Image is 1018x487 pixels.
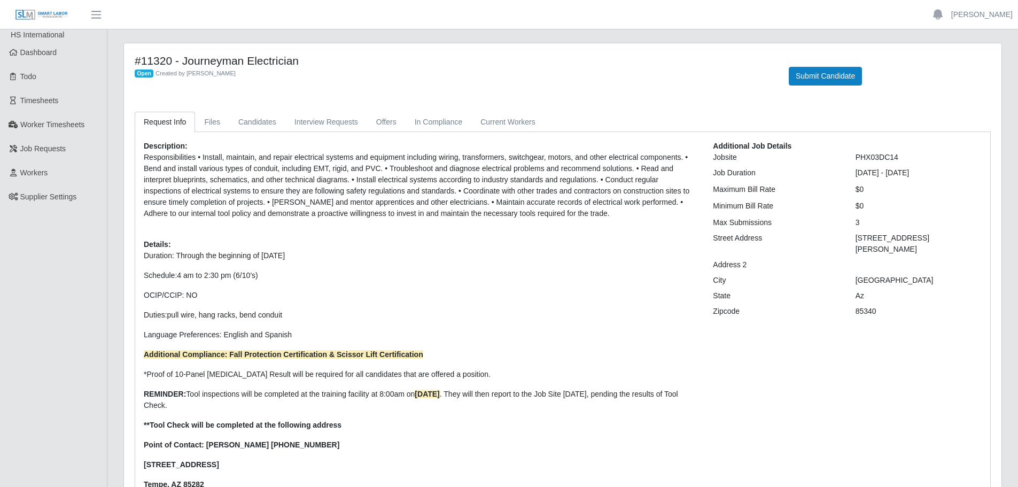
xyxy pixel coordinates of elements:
div: Max Submissions [705,217,847,228]
a: Current Workers [471,112,544,133]
div: Street Address [705,233,847,255]
p: Schedule: [144,270,697,281]
strong: Point of Contact: [PERSON_NAME] [PHONE_NUMBER] [144,440,339,449]
img: SLM Logo [15,9,68,21]
div: 85340 [848,306,990,317]
strong: REMINDER: [144,390,186,398]
a: Candidates [229,112,285,133]
div: Maximum Bill Rate [705,184,847,195]
div: 3 [848,217,990,228]
div: $0 [848,200,990,212]
strong: Additional Compliance: Fall Protection Certification & Scissor Lift Certification [144,350,423,359]
a: [PERSON_NAME] [951,9,1013,20]
div: [DATE] - [DATE] [848,167,990,179]
span: Dashboard [20,48,57,57]
p: Duration: Through the beginning of [DATE] [144,250,697,261]
b: Description: [144,142,188,150]
p: *Proof of 10-Panel [MEDICAL_DATA] Result will be required for all candidates that are offered a p... [144,369,697,380]
strong: **Tool Check will be completed at the following address [144,421,341,429]
div: Address 2 [705,259,847,270]
p: Language Preferences: English and Spanish [144,329,697,341]
a: Request Info [135,112,195,133]
div: City [705,275,847,286]
span: Todo [20,72,36,81]
span: Job Requests [20,144,66,153]
p: Responsibilities • Install, maintain, and repair electrical systems and equipment including wirin... [144,152,697,219]
span: Timesheets [20,96,59,105]
a: Interview Requests [285,112,367,133]
b: Additional Job Details [713,142,791,150]
a: Files [195,112,229,133]
span: Workers [20,168,48,177]
span: pull wire, hang racks, bend conduit [167,311,283,319]
a: Offers [367,112,406,133]
span: Open [135,69,153,78]
div: PHX03DC14 [848,152,990,163]
span: Created by [PERSON_NAME] [156,70,236,76]
div: Zipcode [705,306,847,317]
p: OCIP/CCIP: NO [144,290,697,301]
a: In Compliance [406,112,472,133]
span: 4 am to 2:30 pm (6/10’s) [177,271,258,280]
div: Jobsite [705,152,847,163]
p: Duties: [144,310,697,321]
strong: [DATE] [415,390,439,398]
div: Job Duration [705,167,847,179]
div: [GEOGRAPHIC_DATA] [848,275,990,286]
div: Az [848,290,990,302]
span: Worker Timesheets [20,120,84,129]
button: Submit Candidate [789,67,862,86]
b: Details: [144,240,171,249]
div: [STREET_ADDRESS][PERSON_NAME] [848,233,990,255]
div: $0 [848,184,990,195]
div: State [705,290,847,302]
span: HS International [11,30,64,39]
div: Minimum Bill Rate [705,200,847,212]
p: Tool inspections will be completed at the training facility at 8:00am on . They will then report ... [144,389,697,411]
span: Supplier Settings [20,192,77,201]
h4: #11320 - Journeyman Electrician [135,54,773,67]
strong: [STREET_ADDRESS] [144,460,219,469]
